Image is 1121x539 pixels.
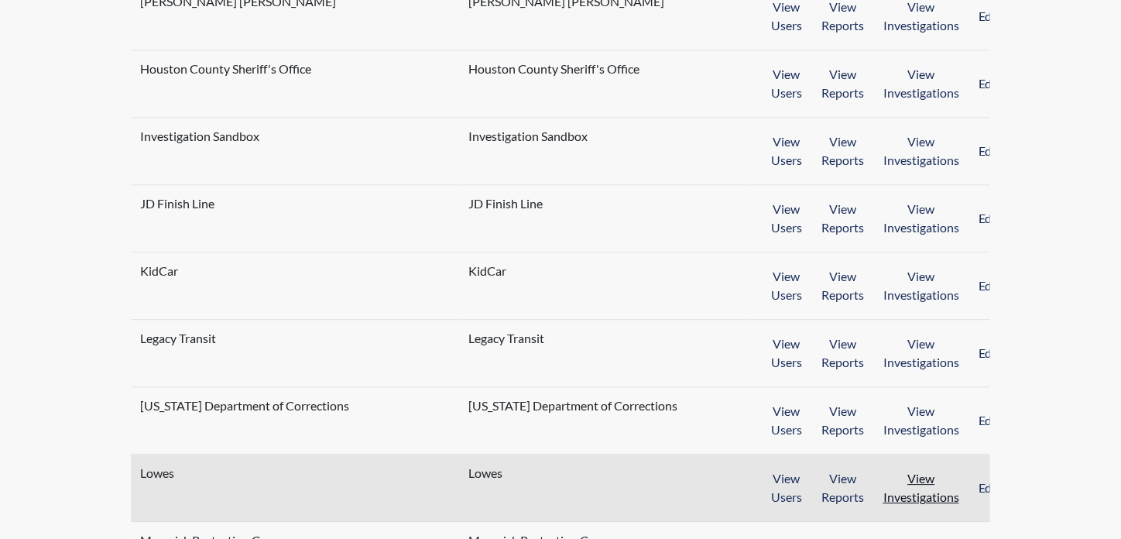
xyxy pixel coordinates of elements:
[811,60,874,108] button: View Reports
[873,127,969,175] button: View Investigations
[468,464,662,482] span: Lowes
[761,329,812,377] button: View Users
[468,194,662,213] span: JD Finish Line
[811,464,874,512] button: View Reports
[968,194,1010,242] button: Edit
[811,194,874,242] button: View Reports
[811,262,874,310] button: View Reports
[140,60,334,78] span: Houston County Sheriff's Office
[140,262,334,280] span: KidCar
[761,464,812,512] button: View Users
[761,262,812,310] button: View Users
[761,127,812,175] button: View Users
[873,60,969,108] button: View Investigations
[873,397,969,445] button: View Investigations
[761,60,812,108] button: View Users
[811,397,874,445] button: View Reports
[468,127,662,146] span: Investigation Sandbox
[968,329,1010,377] button: Edit
[968,60,1010,108] button: Edit
[968,464,1010,512] button: Edit
[468,60,662,78] span: Houston County Sheriff's Office
[140,329,334,348] span: Legacy Transit
[468,397,677,415] span: [US_STATE] Department of Corrections
[968,262,1010,310] button: Edit
[811,127,874,175] button: View Reports
[761,397,812,445] button: View Users
[761,194,812,242] button: View Users
[140,397,349,415] span: [US_STATE] Department of Corrections
[873,329,969,377] button: View Investigations
[140,464,334,482] span: Lowes
[140,127,334,146] span: Investigation Sandbox
[873,262,969,310] button: View Investigations
[873,464,969,512] button: View Investigations
[873,194,969,242] button: View Investigations
[811,329,874,377] button: View Reports
[468,262,662,280] span: KidCar
[968,397,1010,445] button: Edit
[140,194,334,213] span: JD Finish Line
[468,329,662,348] span: Legacy Transit
[968,127,1010,175] button: Edit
